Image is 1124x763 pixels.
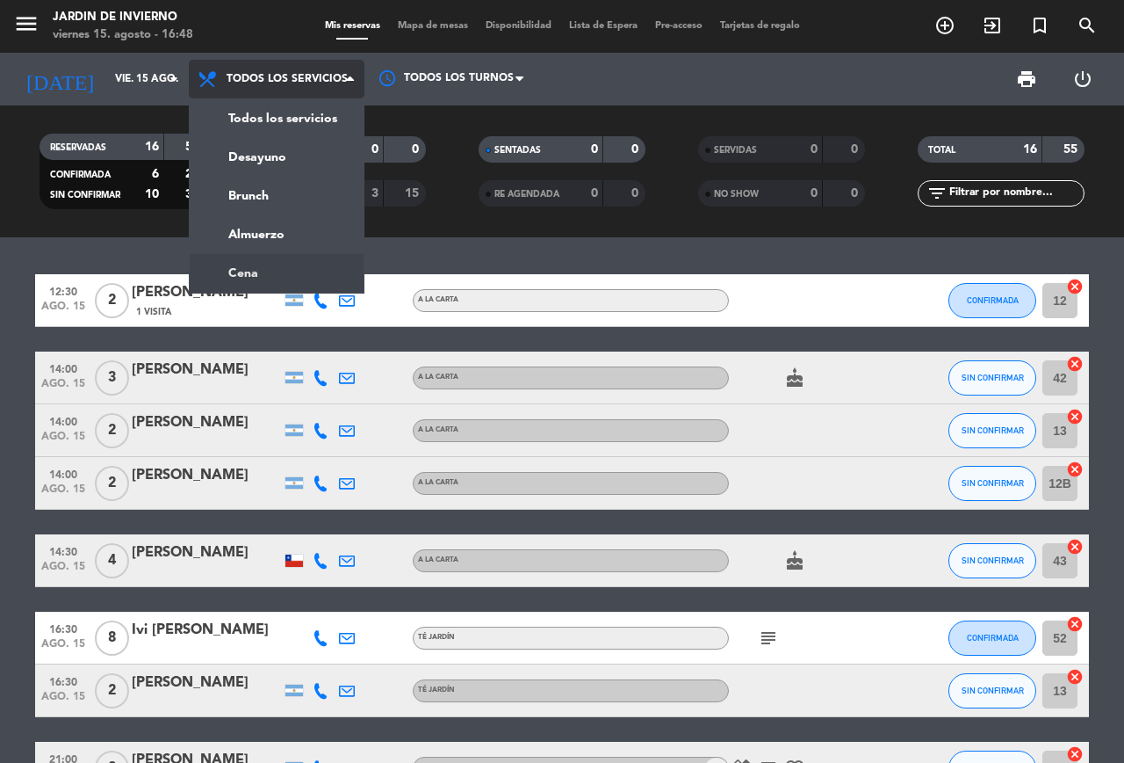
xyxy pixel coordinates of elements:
[152,168,159,180] strong: 6
[962,686,1024,695] span: SIN CONFIRMAR
[851,143,861,156] strong: 0
[1066,668,1084,686] i: cancel
[41,561,85,581] span: ago. 15
[190,99,364,138] a: Todos los servicios
[95,673,129,708] span: 2
[1066,615,1084,633] i: cancel
[132,672,281,694] div: [PERSON_NAME]
[1066,538,1084,556] i: cancel
[41,378,85,398] span: ago. 15
[784,367,805,389] i: cake
[591,187,598,200] strong: 0
[185,188,203,200] strong: 33
[962,478,1024,488] span: SIN CONFIRMAR
[1016,69,1037,90] span: print
[962,373,1024,382] span: SIN CONFIRMAR
[95,543,129,578] span: 4
[948,283,1036,318] button: CONFIRMADA
[418,687,455,694] span: TÉ JARDÍN
[13,11,40,43] button: menu
[136,305,171,319] span: 1 Visita
[53,9,193,26] div: JARDIN DE INVIERNO
[371,143,378,156] strong: 0
[50,191,120,200] span: SIN CONFIRMAR
[967,295,1019,305] span: CONFIRMADA
[714,190,759,199] span: NO SHOW
[494,190,559,199] span: RE AGENDADA
[948,543,1036,578] button: SIN CONFIRMAR
[631,143,642,156] strong: 0
[962,425,1024,435] span: SIN CONFIRMAR
[591,143,598,156] strong: 0
[1066,408,1084,425] i: cancel
[13,60,106,98] i: [DATE]
[1063,143,1081,156] strong: 55
[50,143,106,152] span: RESERVADAS
[926,183,947,204] i: filter_list
[132,619,281,642] div: Ivi [PERSON_NAME]
[95,283,129,318] span: 2
[371,187,378,200] strong: 3
[982,15,1003,36] i: exit_to_app
[560,21,646,31] span: Lista de Espera
[190,177,364,215] a: Brunch
[1066,278,1084,295] i: cancel
[185,141,203,153] strong: 55
[1072,69,1093,90] i: power_settings_new
[41,483,85,504] span: ago. 15
[41,691,85,711] span: ago. 15
[41,638,85,658] span: ago. 15
[41,280,85,301] span: 12:30
[784,550,805,571] i: cake
[418,634,455,641] span: TÉ JARDÍN
[132,411,281,434] div: [PERSON_NAME]
[758,628,779,649] i: subject
[41,671,85,691] span: 16:30
[190,138,364,177] a: Desayuno
[948,621,1036,656] button: CONFIRMADA
[631,187,642,200] strong: 0
[1023,143,1037,156] strong: 16
[41,301,85,321] span: ago. 15
[967,633,1019,643] span: CONFIRMADA
[95,413,129,448] span: 2
[1055,53,1111,105] div: LOG OUT
[948,673,1036,708] button: SIN CONFIRMAR
[851,187,861,200] strong: 0
[418,479,458,486] span: A LA CARTA
[948,466,1036,501] button: SIN CONFIRMAR
[316,21,389,31] span: Mis reservas
[185,168,203,180] strong: 22
[405,187,422,200] strong: 15
[41,463,85,483] span: 14:00
[95,360,129,396] span: 3
[928,146,955,155] span: TOTAL
[41,431,85,451] span: ago. 15
[811,187,818,200] strong: 0
[418,296,458,303] span: A LA CARTA
[1029,15,1050,36] i: turned_in_not
[947,184,1084,203] input: Filtrar por nombre...
[714,146,757,155] span: SERVIDAS
[389,21,477,31] span: Mapa de mesas
[1066,745,1084,763] i: cancel
[145,141,159,153] strong: 16
[962,556,1024,565] span: SIN CONFIRMAR
[41,358,85,378] span: 14:00
[41,411,85,431] span: 14:00
[711,21,809,31] span: Tarjetas de regalo
[948,360,1036,396] button: SIN CONFIRMAR
[477,21,560,31] span: Disponibilidad
[132,541,281,564] div: [PERSON_NAME]
[227,73,348,85] span: Todos los servicios
[132,464,281,487] div: [PERSON_NAME]
[132,281,281,304] div: [PERSON_NAME]
[163,69,184,90] i: arrow_drop_down
[41,541,85,561] span: 14:30
[145,188,159,200] strong: 10
[190,254,364,293] a: Cena
[811,143,818,156] strong: 0
[1066,461,1084,478] i: cancel
[412,143,422,156] strong: 0
[418,556,458,563] span: A LA CARTA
